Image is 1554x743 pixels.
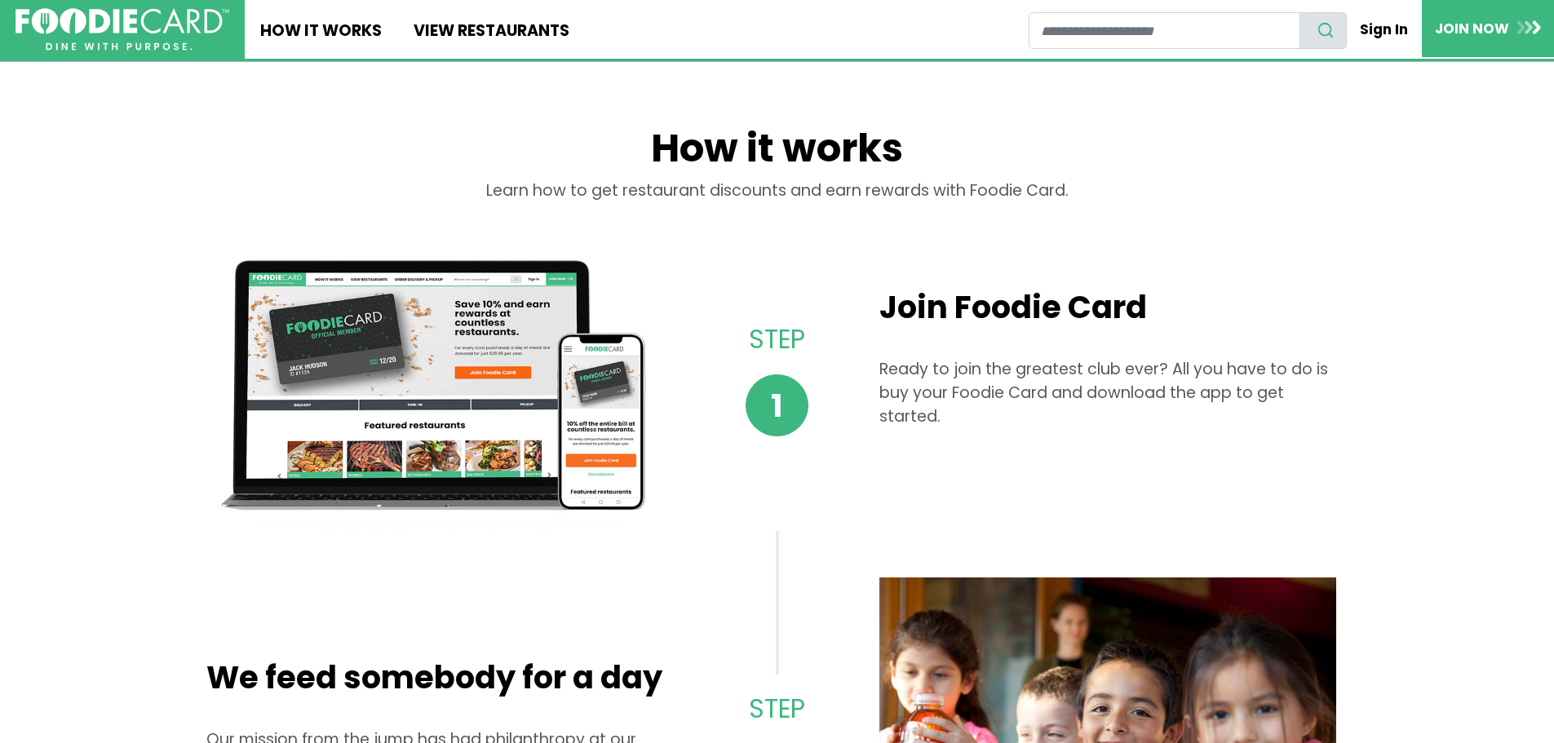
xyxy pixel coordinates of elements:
h1: How it works [206,125,1348,179]
img: FoodieCard; Eat, Drink, Save, Donate [15,8,229,51]
div: Learn how to get restaurant discounts and earn rewards with Foodie Card. [206,179,1348,227]
p: Ready to join the greatest club ever? All you have to do is buy your Foodie Card and download the... [879,358,1336,428]
a: Sign In [1347,11,1422,47]
h2: Join Foodie Card [879,289,1336,326]
p: Step [715,321,839,359]
input: restaurant search [1029,12,1300,49]
button: search [1299,12,1347,49]
p: Step [715,690,839,728]
span: 1 [746,374,808,437]
h2: We feed somebody for a day [206,659,663,697]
